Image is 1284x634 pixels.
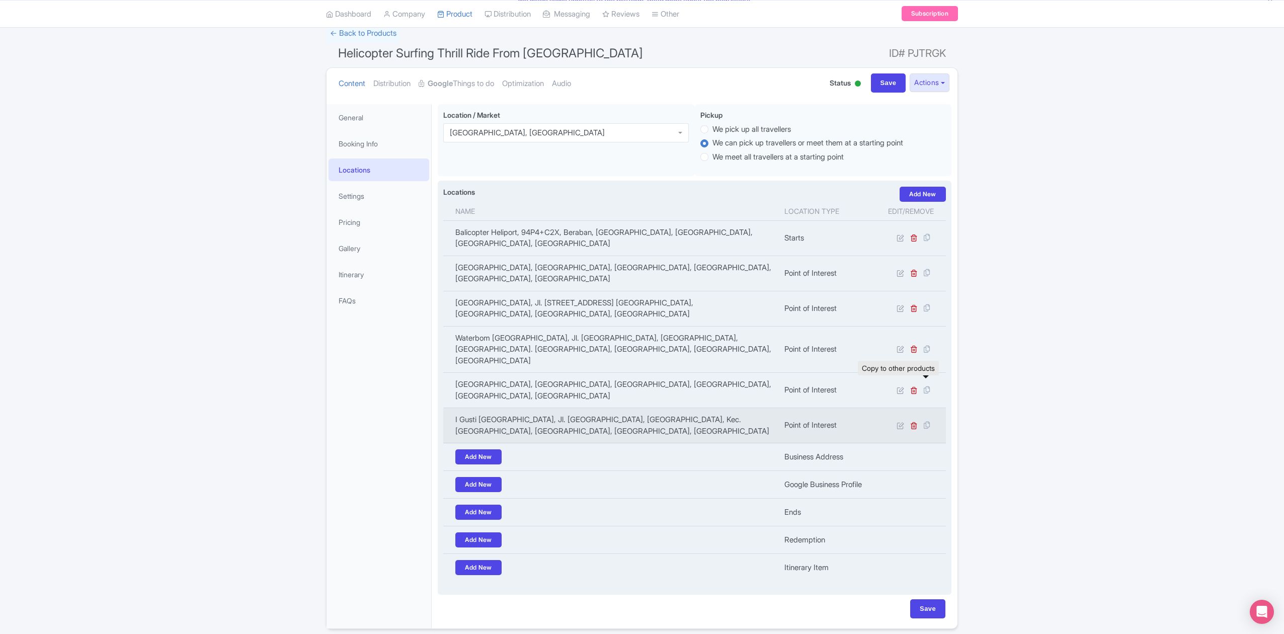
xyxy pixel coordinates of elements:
td: Redemption [778,526,876,554]
td: Point of Interest [778,256,876,291]
td: Waterbom [GEOGRAPHIC_DATA], Jl. [GEOGRAPHIC_DATA], [GEOGRAPHIC_DATA], [GEOGRAPHIC_DATA]. [GEOGRAP... [443,326,778,373]
label: We pick up all travellers [712,124,791,135]
span: Status [830,77,851,88]
a: Add New [455,449,502,464]
a: Settings [329,185,429,207]
td: [GEOGRAPHIC_DATA], Jl. [STREET_ADDRESS] [GEOGRAPHIC_DATA], [GEOGRAPHIC_DATA], [GEOGRAPHIC_DATA], ... [443,291,778,326]
label: Locations [443,187,475,197]
span: Helicopter Surfing Thrill Ride From [GEOGRAPHIC_DATA] [338,46,643,60]
div: Active [853,76,863,92]
a: Add New [900,187,946,202]
th: Name [443,202,778,221]
td: Starts [778,220,876,256]
div: Open Intercom Messenger [1250,600,1274,624]
td: Point of Interest [778,326,876,373]
a: ← Back to Products [326,24,400,43]
a: Distribution [373,68,411,100]
a: General [329,106,429,129]
strong: Google [428,78,453,90]
a: Content [339,68,365,100]
a: Audio [552,68,571,100]
td: Point of Interest [778,408,876,443]
a: Pricing [329,211,429,233]
span: Pickup [700,111,723,119]
input: Save [910,599,945,618]
a: Add New [455,532,502,547]
td: Itinerary Item [778,554,876,582]
span: ID# PJTRGK [889,43,946,63]
a: Locations [329,158,429,181]
a: Booking Info [329,132,429,155]
td: I Gusti [GEOGRAPHIC_DATA], Jl. [GEOGRAPHIC_DATA], [GEOGRAPHIC_DATA], Kec. [GEOGRAPHIC_DATA], [GEO... [443,408,778,443]
td: [GEOGRAPHIC_DATA], [GEOGRAPHIC_DATA], [GEOGRAPHIC_DATA], [GEOGRAPHIC_DATA], [GEOGRAPHIC_DATA], [G... [443,256,778,291]
td: Ends [778,499,876,526]
th: Edit/Remove [876,202,946,221]
span: Location / Market [443,111,500,119]
td: Business Address [778,443,876,471]
a: Add New [455,560,502,575]
td: Point of Interest [778,291,876,326]
a: Add New [455,505,502,520]
th: Location type [778,202,876,221]
td: Point of Interest [778,373,876,408]
a: GoogleThings to do [419,68,494,100]
label: We meet all travellers at a starting point [712,151,844,163]
a: Add New [455,477,502,492]
div: [GEOGRAPHIC_DATA], [GEOGRAPHIC_DATA] [450,128,605,137]
td: Balicopter Heliport, 94P4+C2X, Beraban, [GEOGRAPHIC_DATA], [GEOGRAPHIC_DATA], [GEOGRAPHIC_DATA], ... [443,220,778,256]
a: Itinerary [329,263,429,286]
input: Save [871,73,906,93]
td: Google Business Profile [778,471,876,499]
label: We can pick up travellers or meet them at a starting point [712,137,903,149]
a: Subscription [902,6,958,21]
a: Optimization [502,68,544,100]
td: [GEOGRAPHIC_DATA], [GEOGRAPHIC_DATA], [GEOGRAPHIC_DATA], [GEOGRAPHIC_DATA], [GEOGRAPHIC_DATA], [G... [443,373,778,408]
a: Gallery [329,237,429,260]
div: Copy to other products [858,361,939,375]
button: Actions [910,73,949,92]
a: FAQs [329,289,429,312]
